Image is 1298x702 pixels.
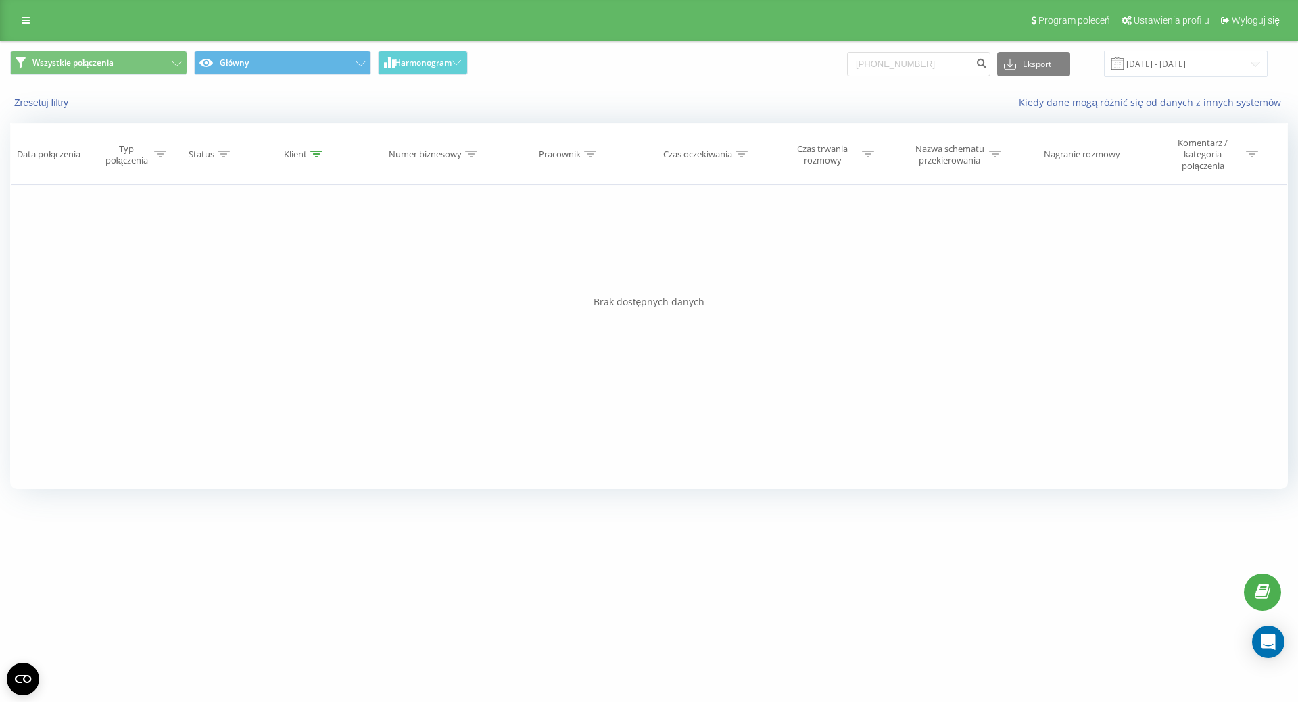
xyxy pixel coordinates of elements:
div: Czas trwania rozmowy [786,143,859,166]
div: Data połączenia [17,149,80,160]
button: Harmonogram [378,51,468,75]
div: Status [189,149,214,160]
div: Nazwa schematu przekierowania [913,143,986,166]
button: Wszystkie połączenia [10,51,187,75]
span: Wszystkie połączenia [32,57,114,68]
button: Główny [194,51,371,75]
span: Wyloguj się [1232,15,1280,26]
button: Eksport [997,52,1070,76]
a: Kiedy dane mogą różnić się od danych z innych systemów [1019,96,1288,109]
div: Komentarz / kategoria połączenia [1163,137,1243,172]
span: Harmonogram [395,58,452,68]
span: Ustawienia profilu [1134,15,1209,26]
div: Brak dostępnych danych [10,295,1288,309]
div: Typ połączenia [102,143,151,166]
input: Wyszukiwanie według numeru [847,52,990,76]
button: Open CMP widget [7,663,39,695]
div: Nagranie rozmowy [1044,149,1120,160]
div: Klient [284,149,307,160]
div: Numer biznesowy [389,149,462,160]
div: Open Intercom Messenger [1252,626,1284,658]
div: Czas oczekiwania [663,149,732,160]
div: Pracownik [539,149,581,160]
span: Program poleceń [1038,15,1110,26]
button: Zresetuj filtry [10,97,75,109]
